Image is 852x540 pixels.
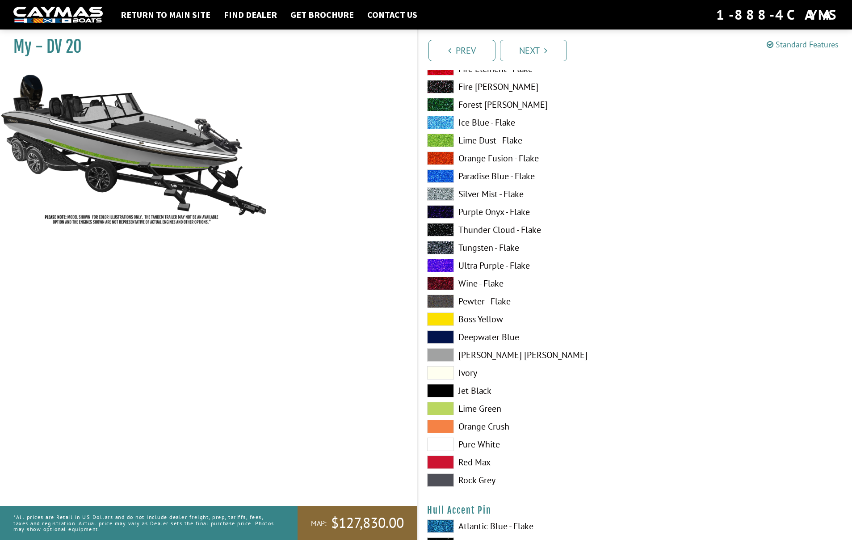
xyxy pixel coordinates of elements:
label: Silver Mist - Flake [427,187,626,201]
a: Standard Features [767,39,839,50]
label: Jet Black [427,384,626,397]
a: Contact Us [363,9,422,21]
label: Pure White [427,438,626,451]
label: Red Max [427,456,626,469]
a: Get Brochure [286,9,358,21]
a: MAP:$127,830.00 [298,506,417,540]
a: Prev [428,40,495,61]
label: Paradise Blue - Flake [427,169,626,183]
a: Next [500,40,567,61]
label: Ultra Purple - Flake [427,259,626,272]
label: Atlantic Blue - Flake [427,519,626,533]
a: Find Dealer [219,9,281,21]
label: Rock Grey [427,473,626,487]
label: Purple Onyx - Flake [427,205,626,219]
span: MAP: [311,519,327,528]
label: Ice Blue - Flake [427,116,626,129]
label: Orange Fusion - Flake [427,152,626,165]
label: Tungsten - Flake [427,241,626,254]
label: Boss Yellow [427,312,626,326]
label: Wine - Flake [427,277,626,290]
a: Return to main site [116,9,215,21]
label: Forest [PERSON_NAME] [427,98,626,111]
label: Orange Crush [427,420,626,433]
label: Thunder Cloud - Flake [427,223,626,236]
label: Pewter - Flake [427,295,626,308]
h1: My - DV 20 [13,37,395,57]
span: $127,830.00 [331,514,404,532]
label: Lime Dust - Flake [427,134,626,147]
h4: Hull Accent Pin [427,505,844,516]
p: *All prices are Retail in US Dollars and do not include dealer freight, prep, tariffs, fees, taxe... [13,510,277,536]
label: Fire [PERSON_NAME] [427,80,626,93]
div: 1-888-4CAYMAS [716,5,839,25]
label: Ivory [427,366,626,380]
label: Deepwater Blue [427,330,626,344]
img: white-logo-c9c8dbefe5ff5ceceb0f0178aa75bf4bb51f6bca0971e226c86eb53dfe498488.png [13,7,103,23]
label: Lime Green [427,402,626,415]
label: [PERSON_NAME] [PERSON_NAME] [427,348,626,362]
